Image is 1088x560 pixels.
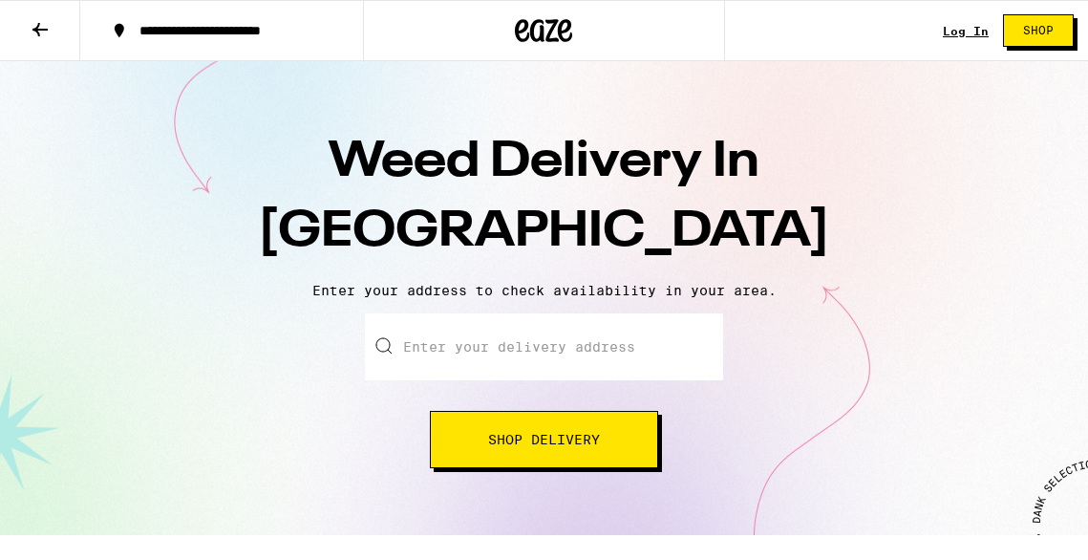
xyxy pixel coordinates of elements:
h1: Weed Delivery In [210,128,879,268]
a: Log In [943,25,989,37]
input: Enter your delivery address [365,313,723,380]
span: Shop [1023,25,1054,36]
button: Shop [1003,14,1074,47]
span: [GEOGRAPHIC_DATA] [258,207,830,257]
span: Shop Delivery [488,433,600,446]
p: Enter your address to check availability in your area. [19,283,1069,298]
button: Shop Delivery [430,411,658,468]
a: Shop [989,14,1088,47]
